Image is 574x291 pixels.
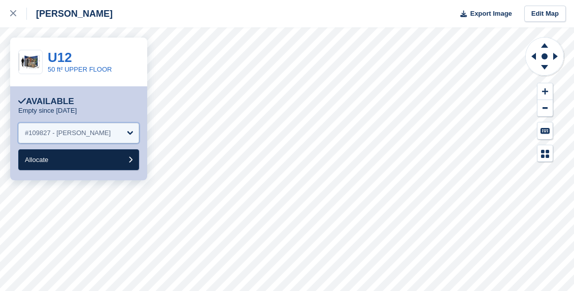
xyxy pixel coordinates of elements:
[18,107,77,115] p: Empty since [DATE]
[537,100,553,117] button: Zoom Out
[18,96,74,107] div: Available
[27,8,113,20] div: [PERSON_NAME]
[524,6,566,22] a: Edit Map
[25,128,111,138] div: #109827 - [PERSON_NAME]
[470,9,512,19] span: Export Image
[537,145,553,162] button: Map Legend
[537,83,553,100] button: Zoom In
[18,149,139,170] button: Allocate
[25,156,48,164] span: Allocate
[19,53,42,70] img: Screenshot%202025-09-17%20at%2011.55.07.png
[537,122,553,139] button: Keyboard Shortcuts
[48,50,72,65] a: U12
[48,66,112,73] a: 50 ft² UPPER FLOOR
[454,6,512,22] button: Export Image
